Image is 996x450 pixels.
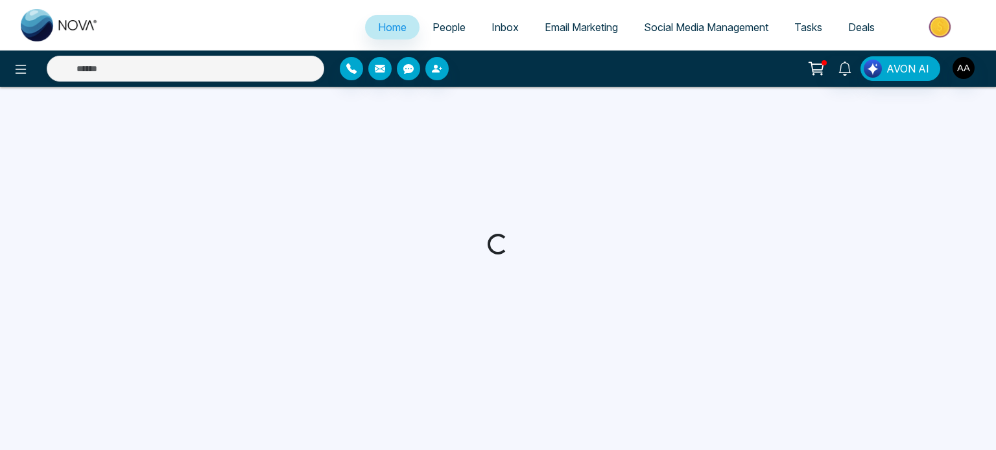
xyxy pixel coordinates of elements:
img: User Avatar [953,57,975,79]
a: Deals [835,15,888,39]
span: Deals [848,21,875,34]
a: Home [365,15,420,39]
img: Nova CRM Logo [21,9,99,41]
a: Email Marketing [532,15,631,39]
span: Tasks [794,21,822,34]
img: Lead Flow [864,60,882,78]
span: Home [378,21,407,34]
span: People [433,21,466,34]
button: AVON AI [860,56,940,81]
span: AVON AI [886,61,929,76]
span: Inbox [492,21,519,34]
a: Social Media Management [631,15,781,39]
a: Tasks [781,15,835,39]
span: Email Marketing [545,21,618,34]
a: People [420,15,479,39]
img: Market-place.gif [894,12,988,41]
a: Inbox [479,15,532,39]
span: Social Media Management [644,21,768,34]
